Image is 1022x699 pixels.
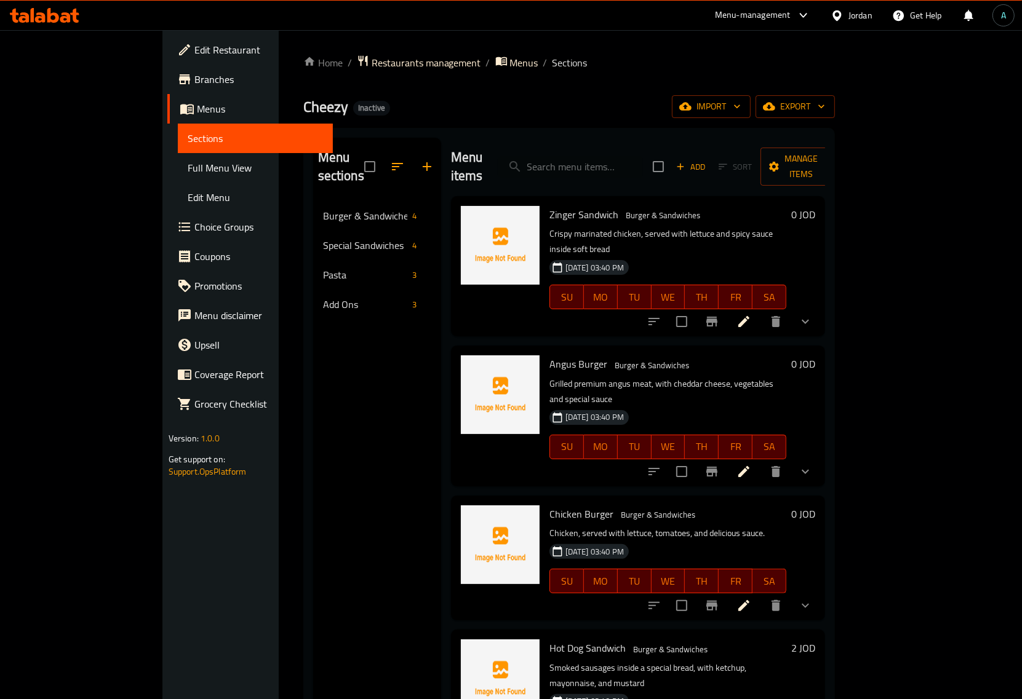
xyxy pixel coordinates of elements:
span: TU [623,288,647,306]
span: Select to update [669,309,695,334]
p: Grilled premium angus meat, with cheddar cheese, vegetables and special sauce [549,376,787,407]
span: Coupons [194,249,323,264]
span: FR [724,438,748,456]
span: Manage items [770,151,833,182]
span: FR [724,572,748,590]
span: [DATE] 03:40 PM [561,262,629,274]
a: Menus [167,94,333,124]
span: Pasta [323,267,407,282]
span: Burger & Sandwiches [610,358,694,373]
span: 1.0.0 [201,430,220,446]
h6: 0 JOD [791,355,815,373]
a: Restaurants management [357,55,481,71]
button: SU [549,569,584,593]
span: export [765,99,825,114]
div: Pasta3 [313,260,441,290]
span: SA [757,288,781,306]
button: show more [791,457,820,486]
span: Chicken Burger [549,505,613,523]
span: 4 [407,240,421,251]
span: Add item [671,157,711,176]
svg: Show Choices [798,598,813,613]
button: TH [685,435,719,459]
span: Select section [645,154,671,180]
span: SU [555,572,579,590]
span: MO [589,288,613,306]
span: Inactive [353,103,390,113]
span: SU [555,288,579,306]
span: Burger & Sandwiches [616,508,700,522]
span: Version: [169,430,199,446]
p: Chicken, served with lettuce, tomatoes, and delicious sauce. [549,526,787,541]
button: Branch-specific-item [697,591,727,620]
input: search [498,156,643,178]
div: Inactive [353,101,390,116]
button: sort-choices [639,591,669,620]
li: / [348,55,352,70]
button: SU [549,285,584,309]
span: [DATE] 03:40 PM [561,411,629,423]
svg: Show Choices [798,314,813,329]
button: delete [761,591,791,620]
div: items [407,238,421,253]
span: Angus Burger [549,355,607,373]
button: SA [753,569,786,593]
span: Hot Dog Sandwich [549,639,626,657]
span: Menu disclaimer [194,308,323,323]
span: SU [555,438,579,456]
button: TH [685,285,719,309]
a: Coverage Report [167,360,333,389]
svg: Show Choices [798,464,813,479]
a: Promotions [167,271,333,301]
span: Sections [553,55,588,70]
button: FR [719,435,753,459]
span: Burger & Sandwiches [621,208,705,223]
span: MO [589,572,613,590]
p: Crispy marinated chicken, served with lettuce and spicy sauce inside soft bread [549,226,787,257]
a: Upsell [167,330,333,360]
span: Burger & Sandwiches [628,642,713,657]
span: Branches [194,72,323,87]
div: items [407,297,421,312]
li: / [486,55,490,70]
button: import [672,95,751,118]
button: Branch-specific-item [697,307,727,336]
span: TU [623,438,647,456]
a: Edit menu item [737,598,751,613]
h2: Menu sections [318,148,364,185]
span: WE [657,288,681,306]
div: Jordan [848,9,872,22]
span: 3 [407,299,421,310]
span: Sections [188,131,323,146]
a: Choice Groups [167,212,333,242]
a: Grocery Checklist [167,389,333,419]
span: TH [690,288,714,306]
a: Edit Menu [178,183,333,212]
span: Choice Groups [194,219,323,234]
li: / [543,55,548,70]
span: Sort sections [383,152,412,181]
span: Menus [510,55,538,70]
span: Burger & Sandwiches [323,208,407,223]
span: Cheezy [303,93,348,120]
h6: 2 JOD [791,639,815,657]
div: Special Sandwiches4 [313,231,441,260]
span: Menus [197,101,323,116]
nav: breadcrumb [303,55,836,71]
span: Add Ons [323,297,407,312]
button: MO [584,285,618,309]
button: sort-choices [639,457,669,486]
span: WE [657,438,681,456]
span: Get support on: [169,451,225,467]
p: Smoked sausages inside a special bread, with ketchup, mayonnaise, and mustard [549,660,787,691]
span: Coverage Report [194,367,323,382]
button: show more [791,591,820,620]
h2: Menu items [451,148,483,185]
button: Manage items [761,148,843,186]
a: Edit menu item [737,314,751,329]
span: TH [690,438,714,456]
span: Grocery Checklist [194,397,323,411]
span: Edit Restaurant [194,42,323,57]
